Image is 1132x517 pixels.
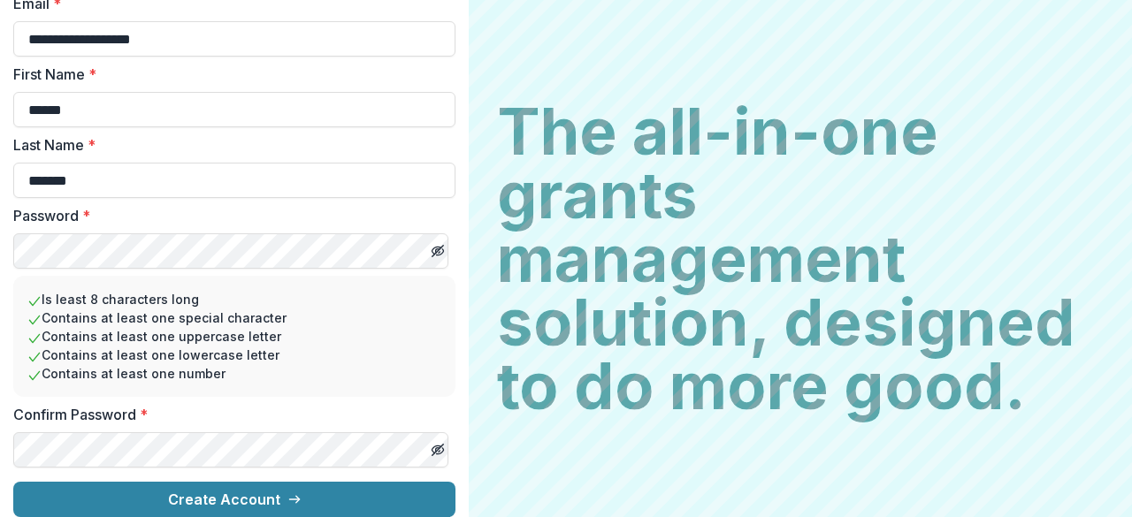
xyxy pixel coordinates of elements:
[424,237,452,265] button: Toggle password visibility
[27,308,441,327] li: Contains at least one special character
[13,482,455,517] button: Create Account
[27,290,441,308] li: Is least 8 characters long
[13,134,445,156] label: Last Name
[13,205,445,226] label: Password
[27,364,441,383] li: Contains at least one number
[27,327,441,346] li: Contains at least one uppercase letter
[13,404,445,425] label: Confirm Password
[424,436,452,464] button: Toggle password visibility
[13,64,445,85] label: First Name
[27,346,441,364] li: Contains at least one lowercase letter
